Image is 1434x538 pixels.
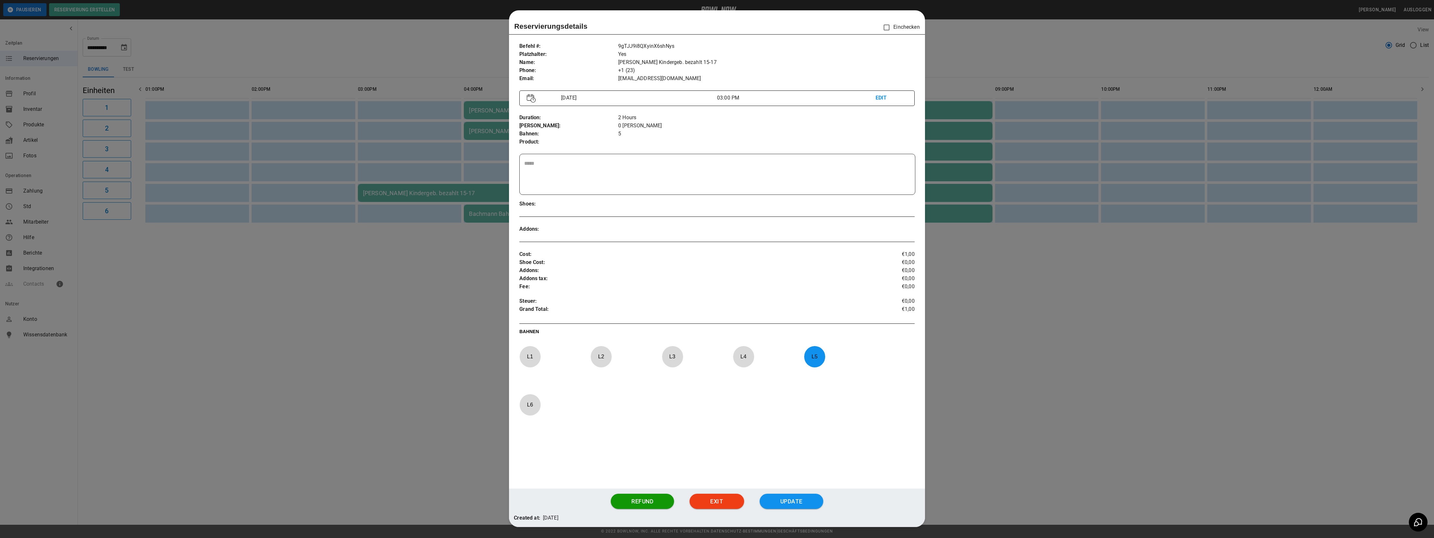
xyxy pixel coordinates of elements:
p: Email : [519,75,618,83]
p: Befehl # : [519,42,618,50]
p: L 6 [519,397,541,412]
p: Phone : [519,67,618,75]
p: [PERSON_NAME] Kindergeb. bezahlt 15-17 [618,58,915,67]
p: BAHNEN [519,328,915,337]
p: Shoes : [519,200,618,208]
p: 2 Hours [618,114,915,122]
p: Name : [519,58,618,67]
p: Addons : [519,225,618,233]
p: [DATE] [558,94,717,102]
p: €1,00 [849,305,915,315]
p: Reservierungsdetails [514,21,587,32]
p: +1 (23) [618,67,915,75]
p: Grand Total : [519,305,849,315]
p: Steuer : [519,297,849,305]
p: L 4 [733,349,754,364]
p: Duration : [519,114,618,122]
p: Shoe Cost : [519,258,849,267]
p: Bahnen : [519,130,618,138]
p: Yes [618,50,915,58]
p: Addons : [519,267,849,275]
p: 5 [618,130,915,138]
p: Fee : [519,283,849,291]
p: Addons tax : [519,275,849,283]
button: Refund [611,494,674,509]
p: Cost : [519,250,849,258]
p: L 2 [590,349,612,364]
p: Product : [519,138,618,146]
p: [DATE] [543,514,558,522]
p: L 3 [662,349,683,364]
p: €0,00 [849,283,915,291]
img: Vector [527,94,536,103]
p: EDIT [876,94,907,102]
p: [EMAIL_ADDRESS][DOMAIN_NAME] [618,75,915,83]
p: 0 [PERSON_NAME] [618,122,915,130]
p: L 5 [804,349,825,364]
p: [PERSON_NAME] : [519,122,618,130]
p: Created at: [514,514,540,522]
p: L 1 [519,349,541,364]
p: €1,00 [849,250,915,258]
p: €0,00 [849,258,915,267]
button: Update [760,494,823,509]
p: Einchecken [880,21,920,34]
p: €0,00 [849,297,915,305]
p: 9gTJJ9i8QXyinX6shNys [618,42,915,50]
p: 03:00 PM [717,94,876,102]
button: Exit [690,494,744,509]
p: €0,00 [849,267,915,275]
p: Platzhalter : [519,50,618,58]
p: €0,00 [849,275,915,283]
